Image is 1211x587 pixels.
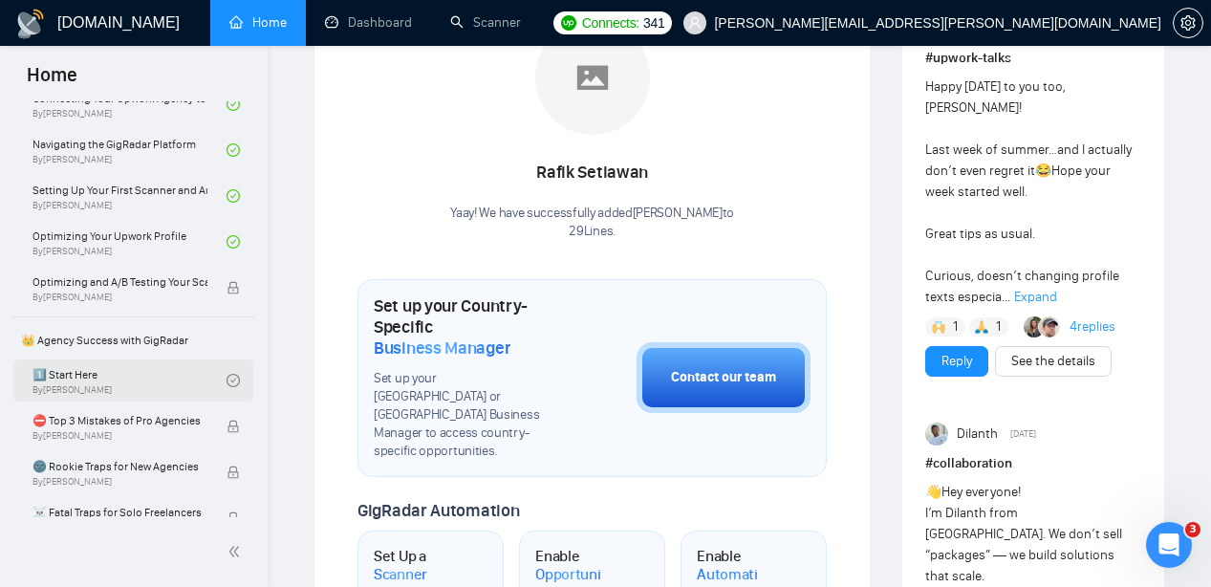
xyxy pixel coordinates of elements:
a: Setting Up Your First Scanner and Auto-BidderBy[PERSON_NAME] [32,175,227,217]
span: 341 [643,12,664,33]
p: 29Lines . [450,223,734,241]
span: lock [227,466,240,479]
a: Connecting Your Upwork Agency to GigRadarBy[PERSON_NAME] [32,83,227,125]
div: Rafik Setiawan [450,157,734,189]
a: searchScanner [450,14,521,31]
a: homeHome [229,14,287,31]
span: Dilanth [957,424,998,445]
span: GigRadar Automation [357,500,519,521]
a: See the details [1011,351,1095,372]
span: 🌚 Rookie Traps for New Agencies [32,457,207,476]
span: Home [11,61,93,101]
img: 🙏 [975,320,988,334]
span: 1 [996,317,1001,337]
button: See the details [995,346,1112,377]
span: 1 [953,317,958,337]
span: Business Manager [374,337,510,359]
img: upwork-logo.png [561,15,576,31]
span: lock [227,511,240,525]
span: Expand [1014,289,1057,305]
span: [DATE] [1010,425,1036,443]
span: Optimizing and A/B Testing Your Scanner for Better Results [32,272,207,292]
img: 🙌 [932,320,945,334]
a: setting [1173,15,1203,31]
span: double-left [227,542,247,561]
div: Yaay! We have successfully added [PERSON_NAME] to [450,205,734,241]
h1: Set Up a [374,547,442,584]
span: Scanner [374,565,427,584]
span: Happy [DATE] to you too, [PERSON_NAME]! Last week of summer…and I actually don’t even regret it H... [925,78,1132,305]
span: By [PERSON_NAME] [32,430,207,442]
img: Korlan [1024,316,1045,337]
span: 👋 [925,484,941,500]
span: 😂 [1035,163,1051,179]
h1: # upwork-talks [925,48,1141,69]
a: dashboardDashboard [325,14,412,31]
span: lock [227,281,240,294]
a: Navigating the GigRadar PlatformBy[PERSON_NAME] [32,129,227,171]
button: setting [1173,8,1203,38]
button: Contact our team [637,342,811,413]
span: check-circle [227,374,240,387]
img: placeholder.png [535,20,650,135]
span: 👑 Agency Success with GigRadar [13,321,253,359]
iframe: Intercom live chat [1146,522,1192,568]
span: By [PERSON_NAME] [32,476,207,488]
span: check-circle [227,189,240,203]
span: check-circle [227,235,240,249]
img: Igor Šalagin [1039,316,1060,337]
span: lock [227,420,240,433]
img: logo [15,9,46,39]
span: ☠️ Fatal Traps for Solo Freelancers [32,503,207,522]
h1: # collaboration [925,453,1141,474]
a: Optimizing Your Upwork ProfileBy[PERSON_NAME] [32,221,227,263]
h1: Set up your Country-Specific [374,295,541,359]
span: 3 [1185,522,1200,537]
span: Set up your [GEOGRAPHIC_DATA] or [GEOGRAPHIC_DATA] Business Manager to access country-specific op... [374,370,541,461]
a: 4replies [1070,317,1115,337]
span: By [PERSON_NAME] [32,292,207,303]
span: Connects: [582,12,639,33]
button: Reply [925,346,988,377]
a: Reply [941,351,972,372]
img: Dilanth [925,423,948,446]
span: setting [1174,15,1202,31]
span: ⛔ Top 3 Mistakes of Pro Agencies [32,411,207,430]
a: 1️⃣ Start HereBy[PERSON_NAME] [32,359,227,402]
span: check-circle [227,143,240,157]
span: user [688,16,702,30]
span: check-circle [227,98,240,111]
div: Contact our team [671,367,776,388]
